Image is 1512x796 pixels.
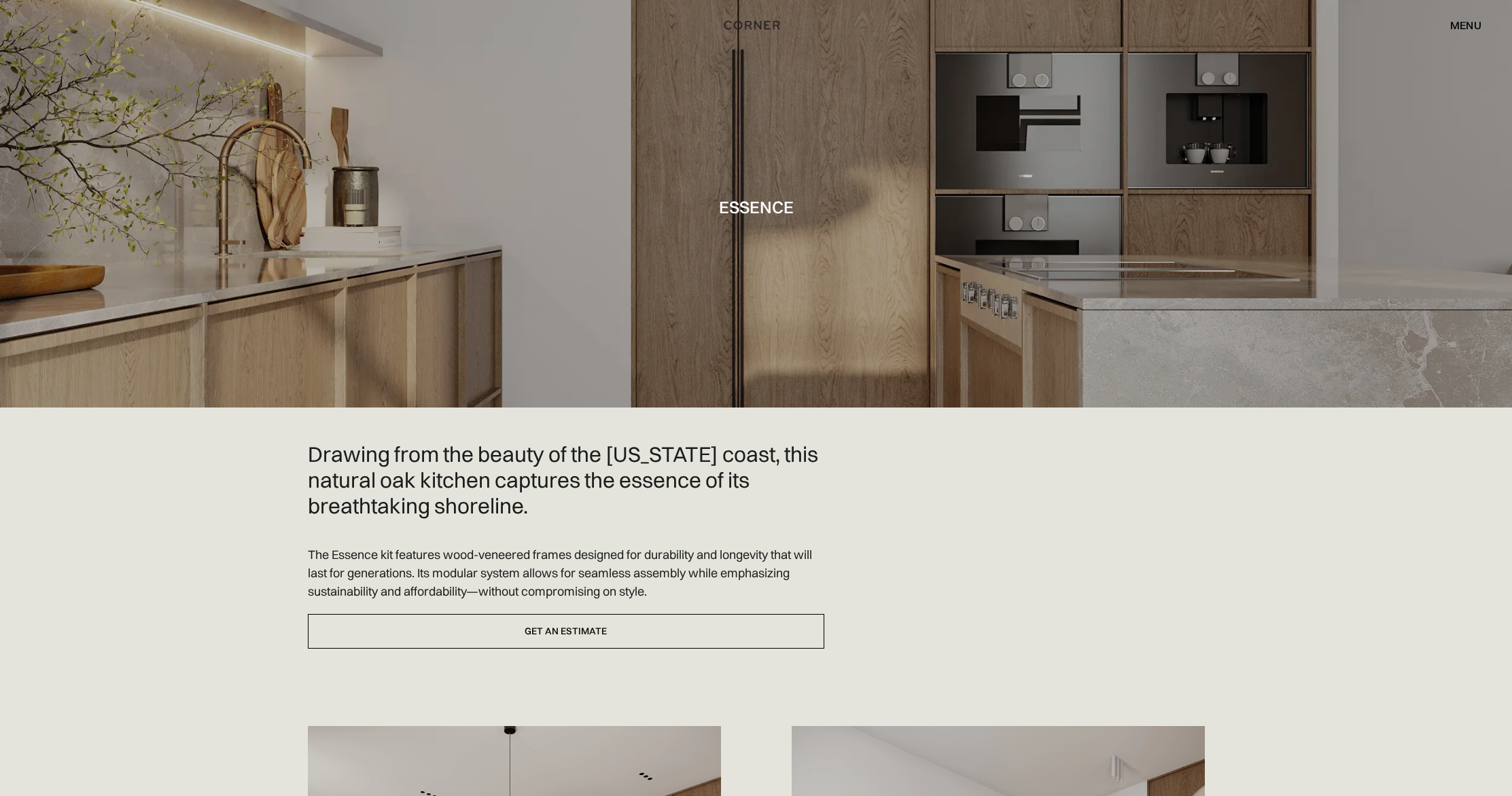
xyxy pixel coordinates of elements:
div: menu [1437,14,1481,37]
h1: Essence [719,198,794,216]
p: The Essence kit features wood-veneered frames designed for durability and longevity that will las... [308,545,824,600]
a: Get an estimate [308,614,824,649]
div: menu [1450,20,1481,31]
h2: Drawing from the beauty of the [US_STATE] coast, this natural oak kitchen captures the essence of... [308,441,824,518]
a: home [697,16,816,34]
